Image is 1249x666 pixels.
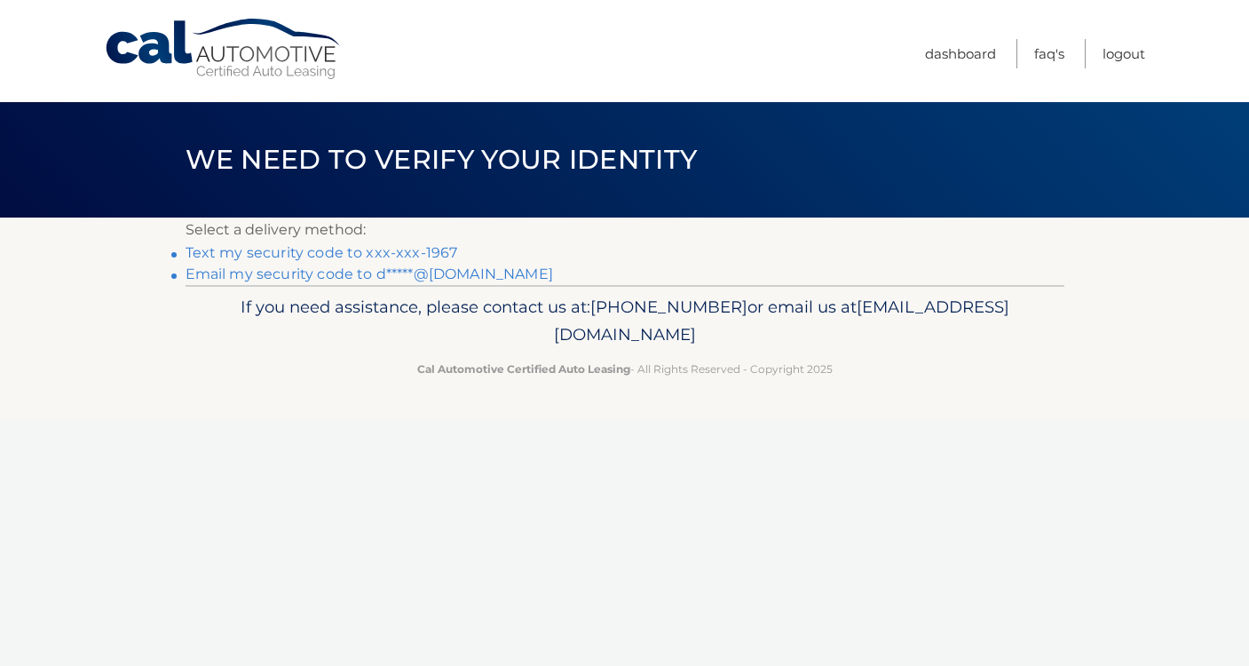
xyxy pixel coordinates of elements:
[186,218,1064,242] p: Select a delivery method:
[186,266,553,282] a: Email my security code to d*****@[DOMAIN_NAME]
[925,39,996,68] a: Dashboard
[104,18,344,81] a: Cal Automotive
[197,360,1053,378] p: - All Rights Reserved - Copyright 2025
[186,143,698,176] span: We need to verify your identity
[186,244,458,261] a: Text my security code to xxx-xxx-1967
[1103,39,1145,68] a: Logout
[1034,39,1064,68] a: FAQ's
[590,297,747,317] span: [PHONE_NUMBER]
[197,293,1053,350] p: If you need assistance, please contact us at: or email us at
[417,362,630,376] strong: Cal Automotive Certified Auto Leasing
